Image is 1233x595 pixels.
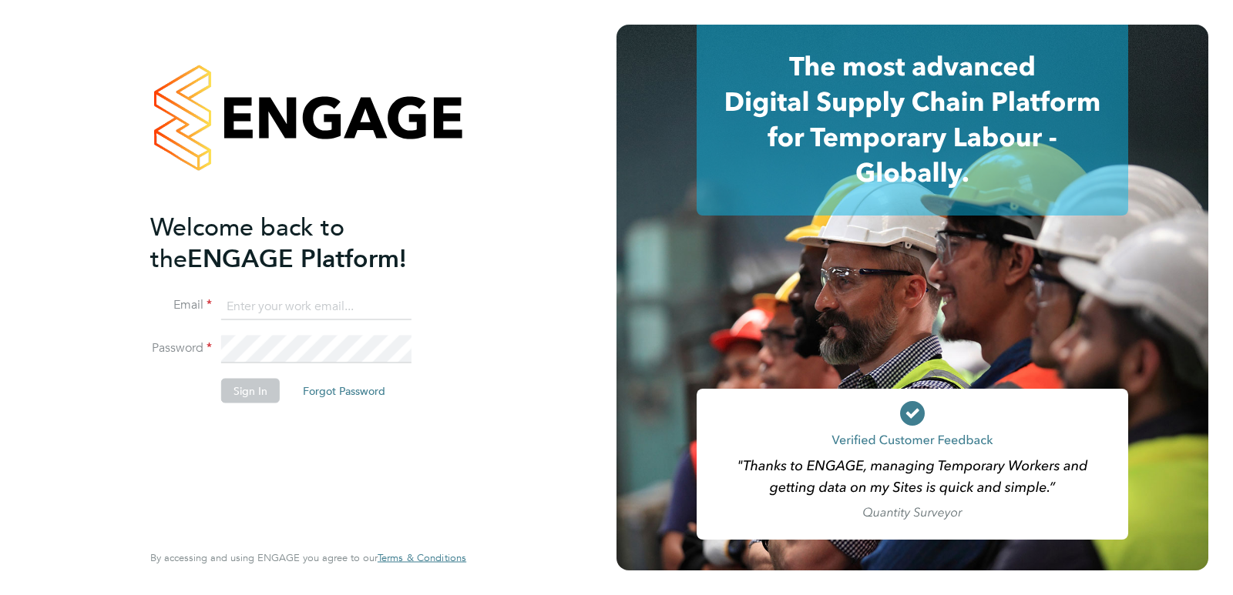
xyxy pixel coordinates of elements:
button: Forgot Password [291,379,398,403]
button: Sign In [221,379,280,403]
label: Email [150,297,212,313]
input: Enter your work email... [221,292,412,320]
span: By accessing and using ENGAGE you agree to our [150,551,466,564]
h2: ENGAGE Platform! [150,211,451,274]
span: Welcome back to the [150,212,344,273]
a: Terms & Conditions [378,552,466,564]
label: Password [150,340,212,356]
